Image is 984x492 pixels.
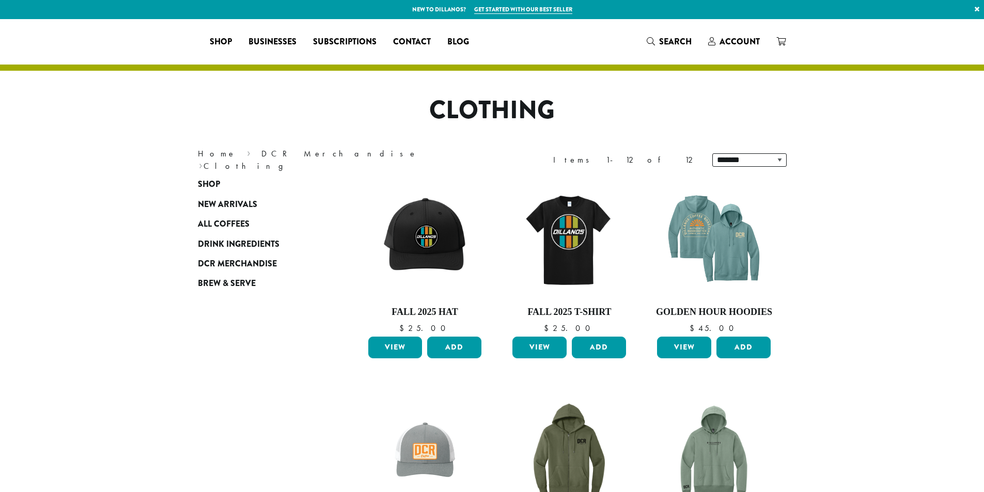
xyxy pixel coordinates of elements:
a: Shop [198,174,322,194]
button: Add [427,337,481,358]
nav: Breadcrumb [198,148,477,172]
div: Items 1-12 of 12 [553,154,697,166]
button: Add [716,337,771,358]
a: Drink Ingredients [198,234,322,253]
span: Search [659,36,692,47]
h4: Fall 2025 Hat [366,307,485,318]
span: $ [544,323,553,334]
span: All Coffees [198,218,249,231]
span: Businesses [248,36,296,49]
span: › [199,156,202,172]
button: Add [572,337,626,358]
bdi: 45.00 [690,323,739,334]
a: Fall 2025 Hat $25.00 [366,180,485,332]
img: DCR-SS-Golden-Hour-Hoodie-Eucalyptus-Blue-1200x1200-Web-e1744312709309.png [654,180,773,298]
h4: Fall 2025 T-Shirt [510,307,629,318]
a: Golden Hour Hoodies $45.00 [654,180,773,332]
span: Brew & Serve [198,277,256,290]
span: Drink Ingredients [198,238,279,251]
a: Shop [201,34,240,50]
a: Search [638,33,700,50]
bdi: 25.00 [544,323,595,334]
a: View [368,337,423,358]
a: Home [198,148,236,159]
a: DCR Merchandise [261,148,417,159]
span: $ [399,323,408,334]
a: DCR Merchandise [198,254,322,274]
span: $ [690,323,698,334]
a: View [512,337,567,358]
a: Fall 2025 T-Shirt $25.00 [510,180,629,332]
h1: Clothing [190,96,794,125]
span: Account [720,36,760,47]
a: Get started with our best seller [474,5,572,14]
h4: Golden Hour Hoodies [654,307,773,318]
span: Shop [198,178,220,191]
span: Blog [447,36,469,49]
img: DCR-Retro-Three-Strip-Circle-Patch-Trucker-Hat-Fall-WEB-scaled.jpg [365,180,484,298]
span: New Arrivals [198,198,257,211]
bdi: 25.00 [399,323,450,334]
span: Subscriptions [313,36,377,49]
a: All Coffees [198,214,322,234]
a: New Arrivals [198,195,322,214]
a: View [657,337,711,358]
img: DCR-Retro-Three-Strip-Circle-Tee-Fall-WEB-scaled.jpg [510,180,629,298]
span: Contact [393,36,431,49]
span: Shop [210,36,232,49]
span: › [247,144,251,160]
span: DCR Merchandise [198,258,277,271]
a: Brew & Serve [198,274,322,293]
